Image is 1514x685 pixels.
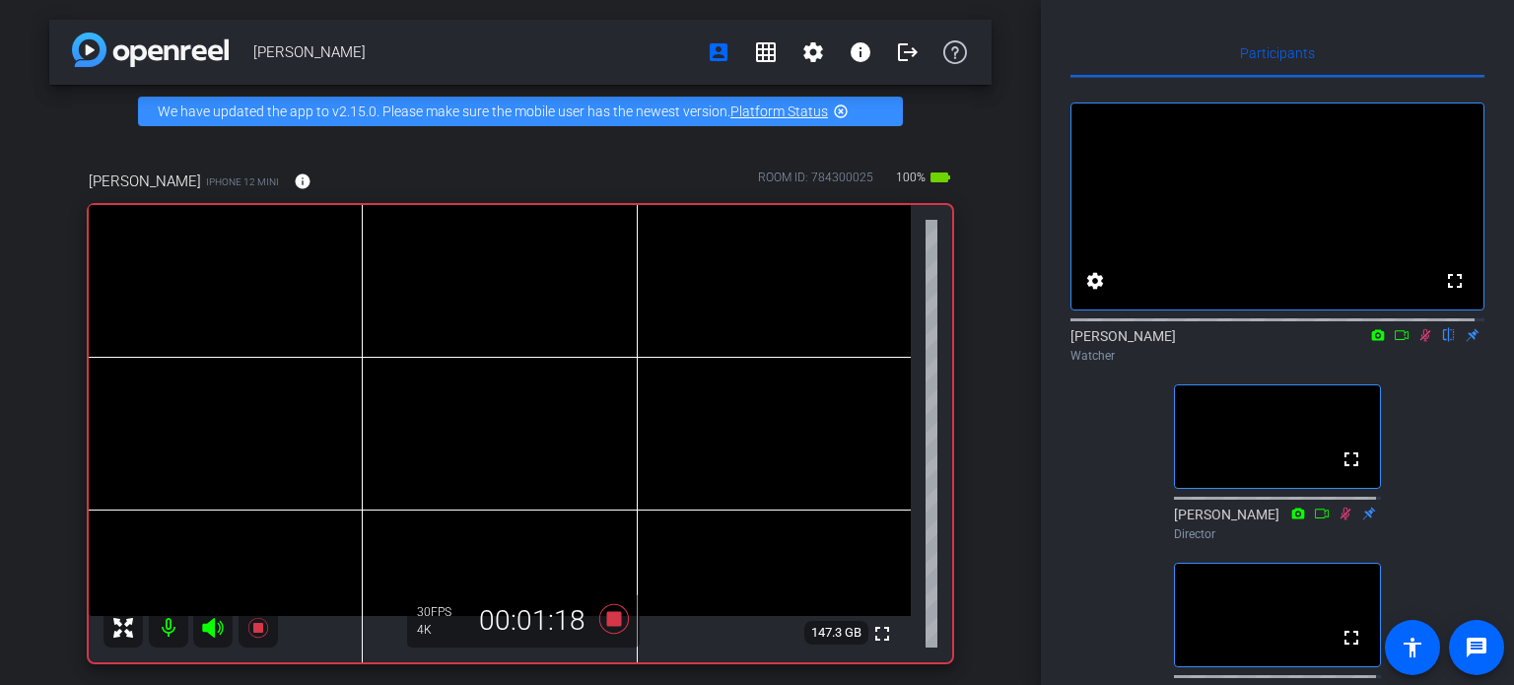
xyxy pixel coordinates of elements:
span: 147.3 GB [804,621,868,645]
span: 100% [893,162,929,193]
div: Director [1174,525,1381,543]
span: Participants [1240,46,1315,60]
div: [PERSON_NAME] [1070,326,1484,365]
mat-icon: info [849,40,872,64]
div: 4K [417,622,466,638]
mat-icon: battery_std [929,166,952,189]
mat-icon: logout [896,40,920,64]
mat-icon: message [1465,636,1488,659]
mat-icon: fullscreen [870,622,894,646]
mat-icon: fullscreen [1340,447,1363,471]
div: ROOM ID: 784300025 [758,169,873,197]
div: We have updated the app to v2.15.0. Please make sure the mobile user has the newest version. [138,97,903,126]
a: Platform Status [730,103,828,119]
div: 30 [417,604,466,620]
mat-icon: account_box [707,40,730,64]
mat-icon: fullscreen [1340,626,1363,650]
img: app-logo [72,33,229,67]
mat-icon: settings [1083,269,1107,293]
span: [PERSON_NAME] [253,33,695,72]
mat-icon: grid_on [754,40,778,64]
mat-icon: accessibility [1401,636,1424,659]
mat-icon: highlight_off [833,103,849,119]
div: [PERSON_NAME] [1174,505,1381,543]
mat-icon: settings [801,40,825,64]
mat-icon: fullscreen [1443,269,1467,293]
span: [PERSON_NAME] [89,171,201,192]
span: iPhone 12 mini [206,174,279,189]
span: FPS [431,605,451,619]
div: 00:01:18 [466,604,598,638]
mat-icon: info [294,172,311,190]
mat-icon: flip [1437,325,1461,343]
div: Watcher [1070,347,1484,365]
